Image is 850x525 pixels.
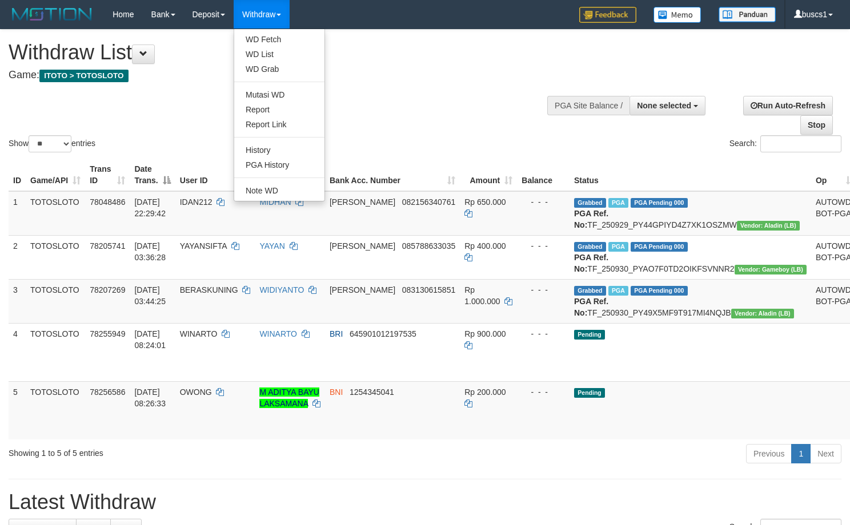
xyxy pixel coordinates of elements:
td: TOTOSLOTO [26,323,85,381]
span: Rp 650.000 [464,197,506,207]
span: Rp 900.000 [464,329,506,338]
span: [DATE] 08:24:01 [134,329,166,350]
span: ITOTO > TOTOSLOTO [39,70,129,82]
span: Copy 083130615851 to clipboard [402,285,455,294]
td: 4 [9,323,26,381]
span: BRI [330,329,343,338]
a: Previous [746,444,792,463]
th: Trans ID: activate to sort column ascending [85,159,130,191]
th: Date Trans.: activate to sort column descending [130,159,175,191]
a: MIDHAN [259,197,291,207]
a: WIDIYANTO [259,285,304,294]
span: Rp 200.000 [464,387,506,397]
label: Show entries [9,135,95,152]
span: None selected [637,101,691,110]
span: Grabbed [574,198,606,208]
th: Bank Acc. Number: activate to sort column ascending [325,159,460,191]
span: PGA Pending [631,286,688,296]
a: WD List [234,47,324,62]
div: - - - [522,284,565,296]
a: WD Fetch [234,32,324,47]
a: Report [234,102,324,117]
a: Note WD [234,183,324,198]
span: Marked by buscs1 [608,286,628,296]
h4: Game: [9,70,555,81]
span: [DATE] 22:29:42 [134,197,166,218]
img: Feedback.jpg [579,7,636,23]
td: TF_250929_PY44GPIYD4Z7XK1OSZMW [570,191,811,236]
span: 78207269 [90,285,125,294]
span: Copy 1254345041 to clipboard [350,387,394,397]
div: - - - [522,386,565,398]
a: PGA History [234,157,324,172]
span: Copy 085788633035 to clipboard [402,241,455,251]
a: YAYAN [259,241,284,251]
div: - - - [522,240,565,252]
span: Vendor URL: https://dashboard.q2checkout.com/secure [737,221,800,231]
h1: Withdraw List [9,41,555,64]
a: 1 [791,444,811,463]
span: [PERSON_NAME] [330,197,395,207]
span: IDAN212 [180,197,213,207]
span: BERASKUNING [180,285,238,294]
b: PGA Ref. No: [574,297,608,317]
span: [DATE] 03:36:28 [134,241,166,262]
div: - - - [522,328,565,340]
span: Marked by buscs1 [608,242,628,252]
td: TF_250930_PYAO7F0TD2OIKFSVNNR2 [570,235,811,279]
span: BNI [330,387,343,397]
span: Grabbed [574,242,606,252]
a: Mutasi WD [234,87,324,102]
button: None selected [630,96,705,115]
b: PGA Ref. No: [574,253,608,273]
th: User ID: activate to sort column ascending [175,159,255,191]
input: Search: [760,135,841,152]
span: YAYANSIFTA [180,241,227,251]
td: TF_250930_PY49X5MF9T917MI4NQJB [570,279,811,323]
div: - - - [522,196,565,208]
img: panduan.png [719,7,776,22]
span: Vendor URL: https://dashboard.q2checkout.com/secure [731,309,794,318]
span: 78205741 [90,241,125,251]
td: TOTOSLOTO [26,381,85,439]
b: PGA Ref. No: [574,209,608,229]
img: MOTION_logo.png [9,6,95,23]
a: WD Grab [234,62,324,76]
span: [DATE] 08:26:33 [134,387,166,408]
a: Next [810,444,841,463]
span: OWONG [180,387,212,397]
span: Copy 082156340761 to clipboard [402,197,455,207]
span: 78255949 [90,329,125,338]
span: [PERSON_NAME] [330,285,395,294]
span: Marked by buscs2 [608,198,628,208]
div: PGA Site Balance / [547,96,630,115]
span: Grabbed [574,286,606,296]
th: Status [570,159,811,191]
span: PGA Pending [631,198,688,208]
td: 5 [9,381,26,439]
td: TOTOSLOTO [26,279,85,323]
td: 2 [9,235,26,279]
h1: Latest Withdraw [9,491,841,514]
td: 1 [9,191,26,236]
span: WINARTO [180,329,218,338]
th: Game/API: activate to sort column ascending [26,159,85,191]
span: PGA Pending [631,242,688,252]
span: Rp 400.000 [464,241,506,251]
a: History [234,143,324,157]
th: ID [9,159,26,191]
th: Balance [517,159,570,191]
td: TOTOSLOTO [26,235,85,279]
img: Button%20Memo.svg [653,7,701,23]
a: Stop [800,115,833,135]
span: Vendor URL: https://dashboard.q2checkout.com/secure [735,265,807,274]
span: [DATE] 03:44:25 [134,285,166,306]
td: 3 [9,279,26,323]
span: 78048486 [90,197,125,207]
select: Showentries [29,135,71,152]
a: Run Auto-Refresh [743,96,833,115]
a: M ADITYA BAYU LAKSAMANA [259,387,319,408]
span: Copy 645901012197535 to clipboard [350,329,416,338]
span: 78256586 [90,387,125,397]
span: Pending [574,330,605,340]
